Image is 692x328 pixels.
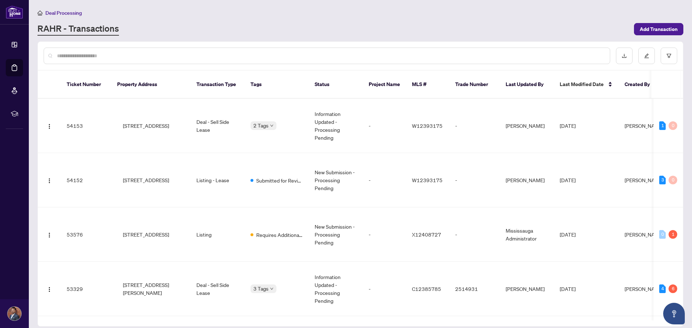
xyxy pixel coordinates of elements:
[46,287,52,292] img: Logo
[449,153,500,207] td: -
[253,284,269,293] span: 3 Tags
[44,283,55,295] button: Logo
[500,99,554,153] td: [PERSON_NAME]
[245,71,309,99] th: Tags
[309,71,363,99] th: Status
[363,262,406,316] td: -
[191,153,245,207] td: Listing - Lease
[61,99,111,153] td: 54153
[123,230,169,238] span: [STREET_ADDRESS]
[560,286,576,292] span: [DATE]
[659,284,666,293] div: 4
[61,262,111,316] td: 53329
[191,207,245,262] td: Listing
[669,284,677,293] div: 6
[256,231,303,239] span: Requires Additional Docs
[309,99,363,153] td: Information Updated - Processing Pending
[363,207,406,262] td: -
[412,231,441,238] span: X12408727
[625,286,664,292] span: [PERSON_NAME]
[500,262,554,316] td: [PERSON_NAME]
[449,207,500,262] td: -
[363,153,406,207] td: -
[270,124,274,127] span: down
[123,176,169,184] span: [STREET_ADDRESS]
[46,232,52,238] img: Logo
[625,231,664,238] span: [PERSON_NAME]
[6,5,23,19] img: logo
[44,174,55,186] button: Logo
[309,207,363,262] td: New Submission - Processing Pending
[554,71,619,99] th: Last Modified Date
[669,121,677,130] div: 0
[363,99,406,153] td: -
[638,48,655,64] button: edit
[309,153,363,207] td: New Submission - Processing Pending
[500,71,554,99] th: Last Updated By
[560,80,604,88] span: Last Modified Date
[253,121,269,130] span: 2 Tags
[625,122,664,129] span: [PERSON_NAME]
[46,178,52,184] img: Logo
[661,48,677,64] button: filter
[449,99,500,153] td: -
[412,286,441,292] span: C12385785
[191,99,245,153] td: Deal - Sell Side Lease
[625,177,664,183] span: [PERSON_NAME]
[412,122,443,129] span: W12393175
[61,207,111,262] td: 53576
[191,71,245,99] th: Transaction Type
[666,53,671,58] span: filter
[500,207,554,262] td: Mississauga Administrator
[45,10,82,16] span: Deal Processing
[61,153,111,207] td: 54152
[8,307,21,320] img: Profile Icon
[123,281,185,297] span: [STREET_ADDRESS][PERSON_NAME]
[37,23,119,36] a: RAHR - Transactions
[270,287,274,291] span: down
[449,262,500,316] td: 2514931
[406,71,449,99] th: MLS #
[123,122,169,130] span: [STREET_ADDRESS]
[659,176,666,184] div: 3
[191,262,245,316] td: Deal - Sell Side Lease
[44,120,55,131] button: Logo
[663,303,685,324] button: Open asap
[634,23,683,35] button: Add Transaction
[449,71,500,99] th: Trade Number
[669,176,677,184] div: 0
[619,71,662,99] th: Created By
[560,177,576,183] span: [DATE]
[44,229,55,240] button: Logo
[644,53,649,58] span: edit
[640,23,678,35] span: Add Transaction
[616,48,633,64] button: download
[560,231,576,238] span: [DATE]
[46,123,52,129] img: Logo
[669,230,677,239] div: 1
[37,10,43,15] span: home
[500,153,554,207] td: [PERSON_NAME]
[309,262,363,316] td: Information Updated - Processing Pending
[560,122,576,129] span: [DATE]
[256,176,303,184] span: Submitted for Review
[659,121,666,130] div: 1
[412,177,443,183] span: W12393175
[111,71,191,99] th: Property Address
[363,71,406,99] th: Project Name
[622,53,627,58] span: download
[61,71,111,99] th: Ticket Number
[659,230,666,239] div: 0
